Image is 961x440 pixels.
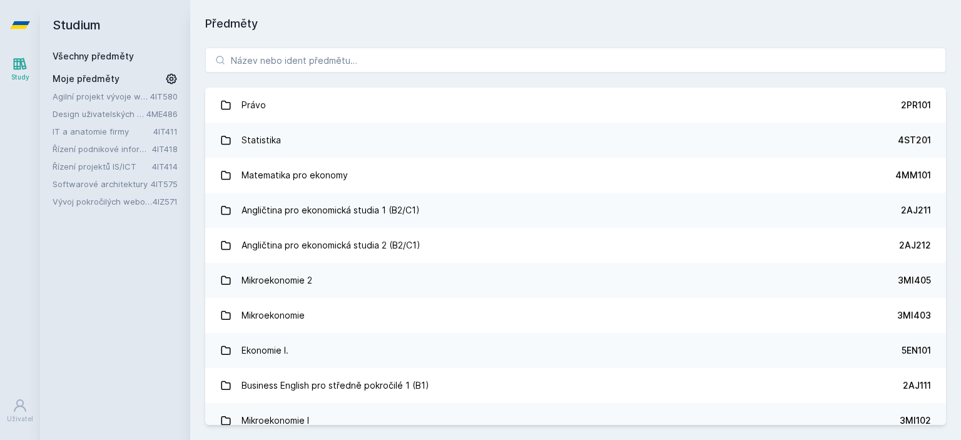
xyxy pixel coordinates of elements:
a: 4IT411 [153,126,178,136]
div: 3MI403 [897,309,931,322]
a: 4IZ571 [153,197,178,207]
a: Agilní projekt vývoje webové aplikace [53,90,150,103]
a: Design uživatelských rozhraní [53,108,146,120]
div: 4ST201 [898,134,931,146]
a: Všechny předměty [53,51,134,61]
a: IT a anatomie firmy [53,125,153,138]
a: Matematika pro ekonomy 4MM101 [205,158,946,193]
a: Mikroekonomie I 3MI102 [205,403,946,438]
div: Statistika [242,128,281,153]
input: Název nebo ident předmětu… [205,48,946,73]
div: Mikroekonomie 2 [242,268,312,293]
a: Vývoj pokročilých webových aplikací v PHP [53,195,153,208]
span: Moje předměty [53,73,119,85]
a: 4IT575 [151,179,178,189]
a: Ekonomie I. 5EN101 [205,333,946,368]
div: Mikroekonomie I [242,408,309,433]
div: Uživatel [7,414,33,424]
div: 2AJ211 [901,204,931,217]
a: Uživatel [3,392,38,430]
div: 2PR101 [901,99,931,111]
a: Statistika 4ST201 [205,123,946,158]
h1: Předměty [205,15,946,33]
div: Mikroekonomie [242,303,305,328]
div: Study [11,73,29,82]
div: 5EN101 [902,344,931,357]
div: Business English pro středně pokročilé 1 (B1) [242,373,429,398]
div: Matematika pro ekonomy [242,163,348,188]
div: 2AJ212 [899,239,931,252]
a: Business English pro středně pokročilé 1 (B1) 2AJ111 [205,368,946,403]
a: Mikroekonomie 3MI403 [205,298,946,333]
a: Řízení podnikové informatiky [53,143,152,155]
div: 3MI405 [898,274,931,287]
a: 4IT580 [150,91,178,101]
a: Řízení projektů IS/ICT [53,160,152,173]
div: Ekonomie I. [242,338,288,363]
a: Study [3,50,38,88]
div: Angličtina pro ekonomická studia 2 (B2/C1) [242,233,420,258]
a: Právo 2PR101 [205,88,946,123]
a: 4ME486 [146,109,178,119]
a: Softwarové architektury [53,178,151,190]
a: Angličtina pro ekonomická studia 2 (B2/C1) 2AJ212 [205,228,946,263]
a: 4IT418 [152,144,178,154]
div: 3MI102 [900,414,931,427]
div: 4MM101 [895,169,931,182]
a: Mikroekonomie 2 3MI405 [205,263,946,298]
div: Právo [242,93,266,118]
div: Angličtina pro ekonomická studia 1 (B2/C1) [242,198,420,223]
div: 2AJ111 [903,379,931,392]
a: 4IT414 [152,161,178,171]
a: Angličtina pro ekonomická studia 1 (B2/C1) 2AJ211 [205,193,946,228]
